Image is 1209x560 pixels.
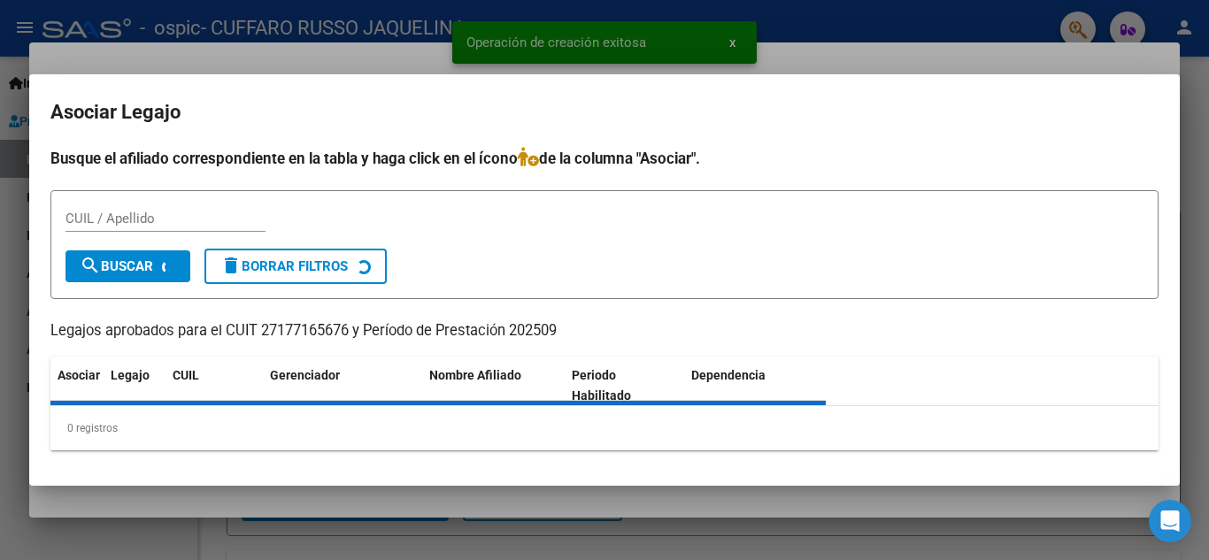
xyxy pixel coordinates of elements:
[58,368,100,382] span: Asociar
[80,255,101,276] mat-icon: search
[111,368,150,382] span: Legajo
[50,357,104,415] datatable-header-cell: Asociar
[220,255,242,276] mat-icon: delete
[50,406,1159,450] div: 0 registros
[429,368,521,382] span: Nombre Afiliado
[65,250,190,282] button: Buscar
[565,357,684,415] datatable-header-cell: Periodo Habilitado
[691,368,766,382] span: Dependencia
[80,258,153,274] span: Buscar
[270,368,340,382] span: Gerenciador
[104,357,166,415] datatable-header-cell: Legajo
[166,357,263,415] datatable-header-cell: CUIL
[1149,500,1191,542] div: Open Intercom Messenger
[173,368,199,382] span: CUIL
[50,320,1159,342] p: Legajos aprobados para el CUIT 27177165676 y Período de Prestación 202509
[572,368,631,403] span: Periodo Habilitado
[263,357,422,415] datatable-header-cell: Gerenciador
[220,258,348,274] span: Borrar Filtros
[204,249,387,284] button: Borrar Filtros
[422,357,565,415] datatable-header-cell: Nombre Afiliado
[50,96,1159,129] h2: Asociar Legajo
[684,357,827,415] datatable-header-cell: Dependencia
[50,147,1159,170] h4: Busque el afiliado correspondiente en la tabla y haga click en el ícono de la columna "Asociar".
